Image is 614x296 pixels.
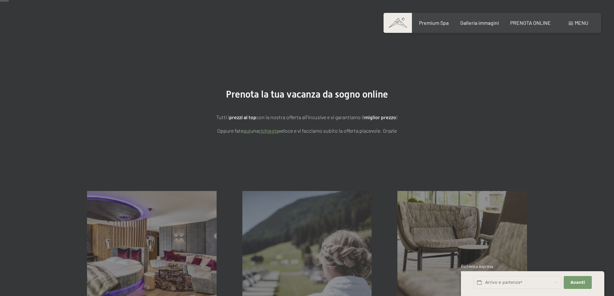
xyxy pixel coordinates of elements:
[229,114,256,120] strong: prezzi al top
[419,20,449,26] a: Premium Spa
[510,20,551,26] a: PRENOTA ONLINE
[226,89,388,100] span: Prenota la tua vacanza da sogno online
[364,114,396,120] strong: miglior prezzo
[243,128,250,134] a: quì
[460,20,499,26] a: Galleria immagini
[146,113,468,121] p: Tutti i con la nostra offerta all'incusive e vi garantiamo il !
[259,128,279,134] a: richiesta
[564,276,591,289] button: Avanti
[146,127,468,135] p: Oppure fate una veloce e vi facciamo subito la offerta piacevole. Grazie
[461,264,493,269] span: Richiesta express
[570,280,585,285] span: Avanti
[575,20,588,26] span: Menu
